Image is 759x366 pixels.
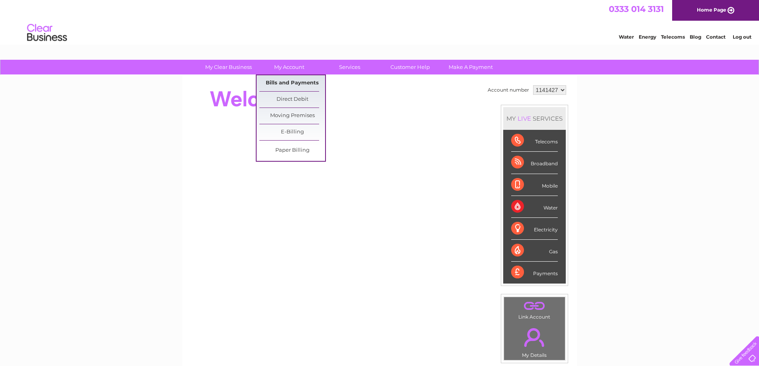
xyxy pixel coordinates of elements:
[511,152,558,174] div: Broadband
[506,323,563,351] a: .
[438,60,504,74] a: Make A Payment
[503,107,566,130] div: MY SERVICES
[259,75,325,91] a: Bills and Payments
[506,299,563,313] a: .
[661,34,685,40] a: Telecoms
[259,143,325,159] a: Paper Billing
[511,262,558,283] div: Payments
[259,108,325,124] a: Moving Premises
[377,60,443,74] a: Customer Help
[511,174,558,196] div: Mobile
[259,124,325,140] a: E-Billing
[511,218,558,240] div: Electricity
[706,34,726,40] a: Contact
[619,34,634,40] a: Water
[511,240,558,262] div: Gas
[317,60,382,74] a: Services
[511,130,558,152] div: Telecoms
[256,60,322,74] a: My Account
[511,196,558,218] div: Water
[196,60,261,74] a: My Clear Business
[504,321,565,360] td: My Details
[27,21,67,45] img: logo.png
[504,297,565,322] td: Link Account
[639,34,656,40] a: Energy
[516,115,533,122] div: LIVE
[192,4,568,39] div: Clear Business is a trading name of Verastar Limited (registered in [GEOGRAPHIC_DATA] No. 3667643...
[609,4,664,14] a: 0333 014 3131
[733,34,751,40] a: Log out
[259,92,325,108] a: Direct Debit
[486,83,531,97] td: Account number
[690,34,701,40] a: Blog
